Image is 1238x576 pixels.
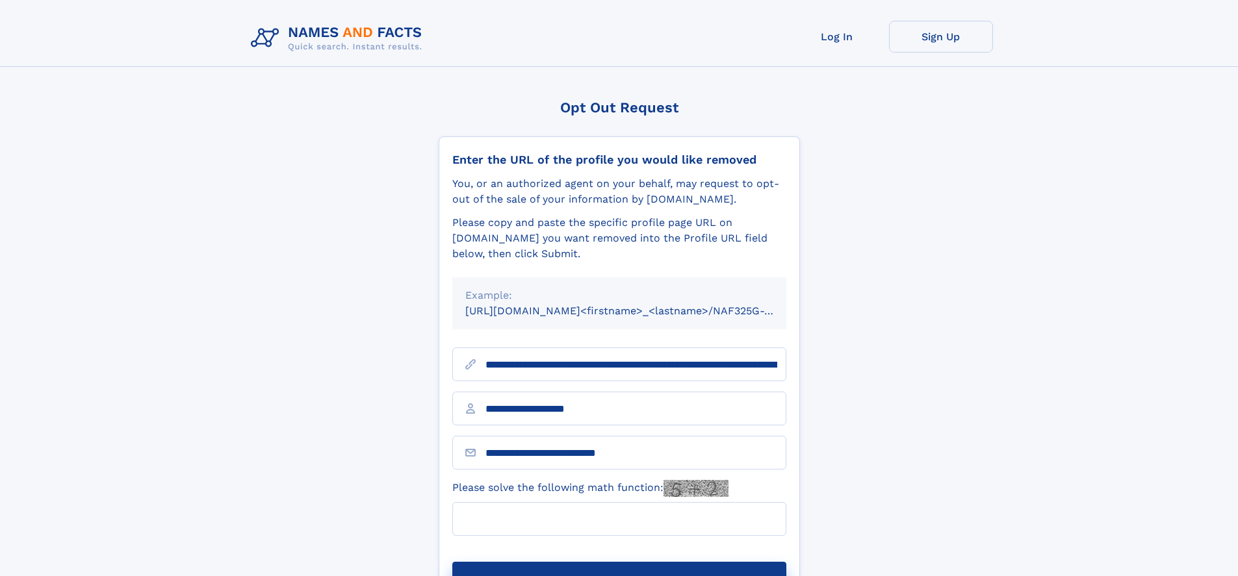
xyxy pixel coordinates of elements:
label: Please solve the following math function: [452,480,729,497]
div: Example: [465,288,773,303]
div: Enter the URL of the profile you would like removed [452,153,786,167]
div: Please copy and paste the specific profile page URL on [DOMAIN_NAME] you want removed into the Pr... [452,215,786,262]
div: Opt Out Request [439,99,800,116]
a: Log In [785,21,889,53]
div: You, or an authorized agent on your behalf, may request to opt-out of the sale of your informatio... [452,176,786,207]
small: [URL][DOMAIN_NAME]<firstname>_<lastname>/NAF325G-xxxxxxxx [465,305,811,317]
a: Sign Up [889,21,993,53]
img: Logo Names and Facts [246,21,433,56]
